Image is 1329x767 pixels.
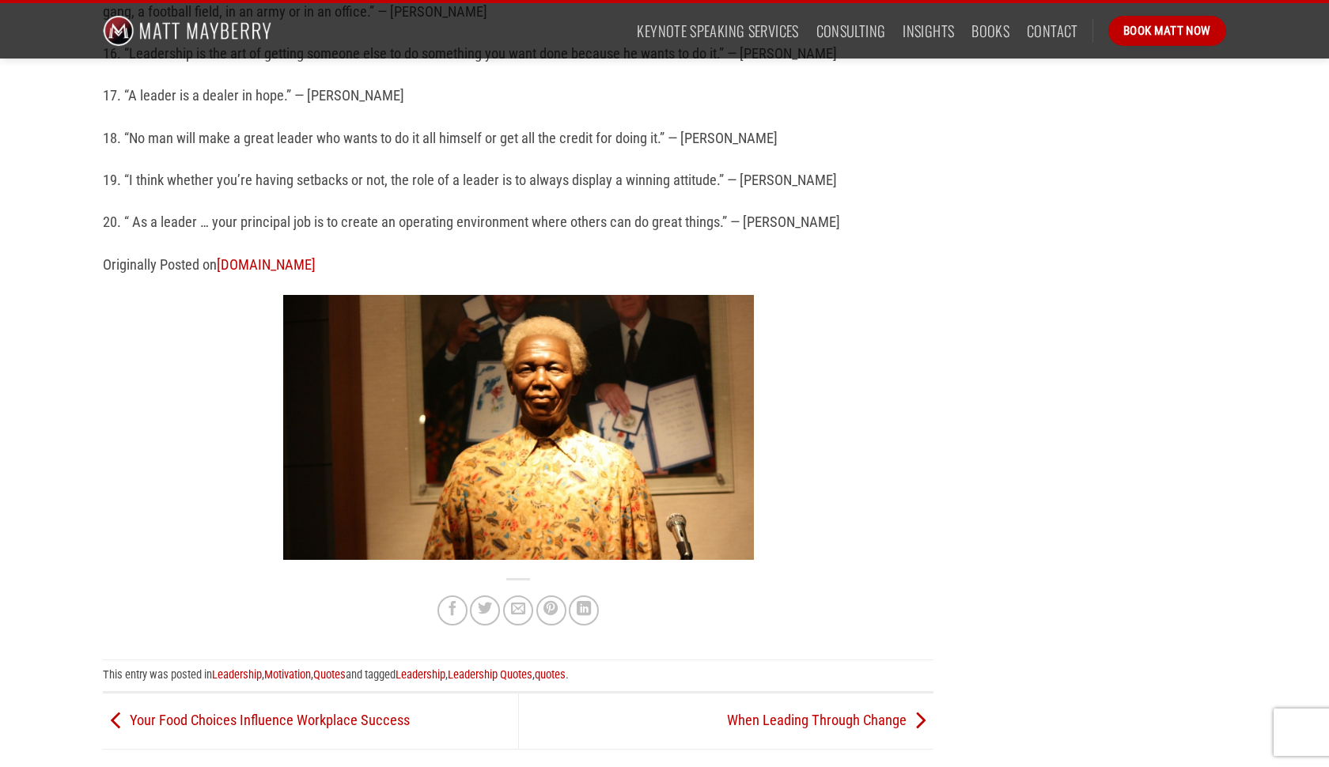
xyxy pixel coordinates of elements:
[264,667,311,682] a: Motivation
[1027,17,1078,45] a: Contact
[437,595,468,625] a: Share on Facebook
[396,667,445,682] a: Leadership
[727,712,933,728] a: When Leading Through Change
[470,595,500,625] a: Share on Twitter
[637,17,798,45] a: Keynote Speaking Services
[103,84,933,107] p: 17. “A leader is a dealer in hope.” — [PERSON_NAME]
[212,667,262,682] a: Leadership
[535,667,566,682] a: quotes
[816,17,886,45] a: Consulting
[217,256,316,273] a: [DOMAIN_NAME]
[283,295,754,559] img: 20151026192627-nelson-mandela-wax
[103,127,933,149] p: 18. “No man will make a great leader who wants to do it all himself or get all the credit for doi...
[103,210,933,233] p: 20. “ As a leader … your principal job is to create an operating environment where others can do ...
[536,595,566,625] a: Pin on Pinterest
[103,168,933,191] p: 19. “I think whether you’re having setbacks or not, the role of a leader is to always display a w...
[1123,21,1211,40] span: Book Matt Now
[103,659,933,693] footer: This entry was posted in , , and tagged , , .
[503,595,533,625] a: Email to a Friend
[448,667,532,682] a: Leadership Quotes
[1108,16,1226,46] a: Book Matt Now
[569,595,599,625] a: Share on LinkedIn
[313,667,346,682] a: Quotes
[971,17,1009,45] a: Books
[103,712,410,728] a: Your Food Choices Influence Workplace Success
[103,3,271,59] img: Matt Mayberry
[103,253,933,276] p: Originally Posted on
[903,17,954,45] a: Insights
